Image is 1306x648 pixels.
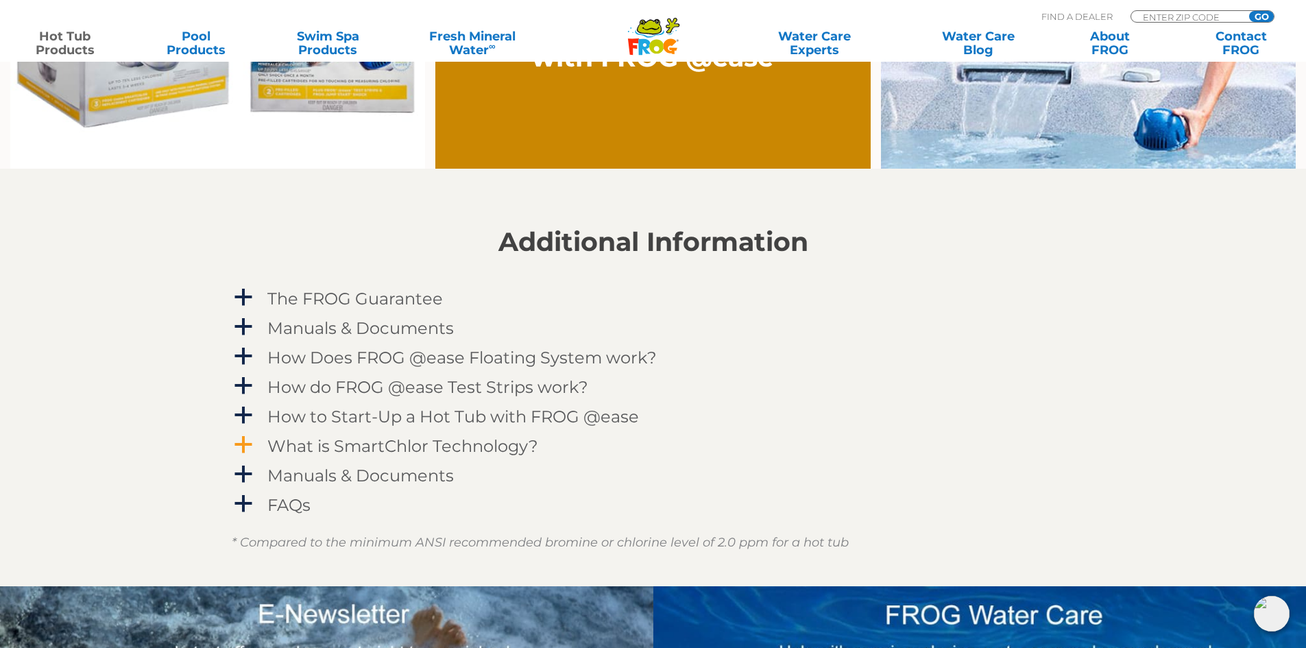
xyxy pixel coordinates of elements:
[232,286,1075,311] a: a The FROG Guarantee
[267,289,443,308] h4: The FROG Guarantee
[14,29,116,57] a: Hot TubProducts
[233,346,254,367] span: a
[233,287,254,308] span: a
[232,463,1075,488] a: a Manuals & Documents
[233,435,254,455] span: a
[267,437,538,455] h4: What is SmartChlor Technology?
[232,345,1075,370] a: a How Does FROG @ease Floating System work?
[232,492,1075,518] a: a FAQs
[233,464,254,485] span: a
[277,29,379,57] a: Swim SpaProducts
[145,29,247,57] a: PoolProducts
[1059,29,1161,57] a: AboutFROG
[408,29,536,57] a: Fresh MineralWater∞
[233,376,254,396] span: a
[1249,11,1274,22] input: GO
[1041,10,1113,23] p: Find A Dealer
[232,227,1075,257] h2: Additional Information
[267,407,639,426] h4: How to Start-Up a Hot Tub with FROG @ease
[267,348,657,367] h4: How Does FROG @ease Floating System work?
[1254,596,1290,632] img: openIcon
[233,405,254,426] span: a
[232,374,1075,400] a: a How do FROG @ease Test Strips work?
[927,29,1029,57] a: Water CareBlog
[1190,29,1292,57] a: ContactFROG
[233,494,254,514] span: a
[267,496,311,514] h4: FAQs
[233,317,254,337] span: a
[731,29,897,57] a: Water CareExperts
[232,433,1075,459] a: a What is SmartChlor Technology?
[489,40,496,51] sup: ∞
[1141,11,1234,23] input: Zip Code Form
[267,319,454,337] h4: Manuals & Documents
[267,378,588,396] h4: How do FROG @ease Test Strips work?
[232,535,849,550] em: * Compared to the minimum ANSI recommended bromine or chlorine level of 2.0 ppm for a hot tub
[232,404,1075,429] a: a How to Start-Up a Hot Tub with FROG @ease
[267,466,454,485] h4: Manuals & Documents
[232,315,1075,341] a: a Manuals & Documents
